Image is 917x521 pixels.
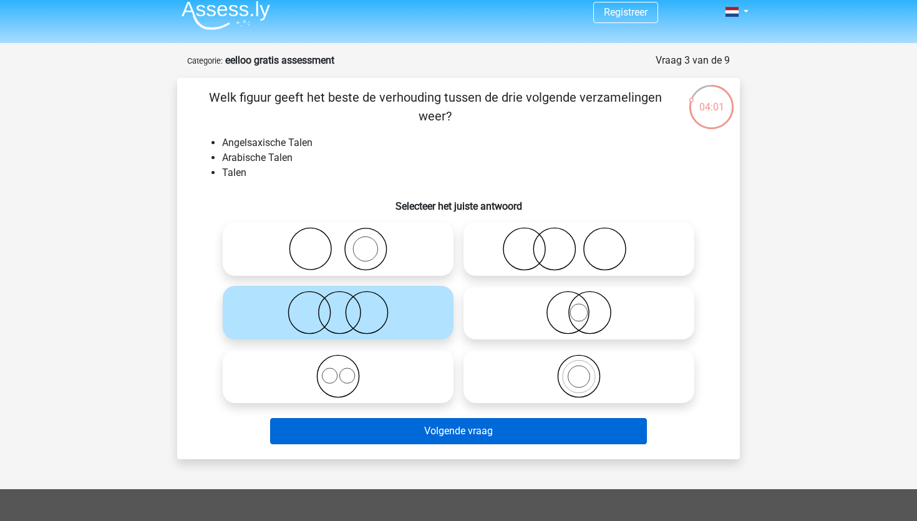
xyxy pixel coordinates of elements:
div: Vraag 3 van de 9 [656,53,730,68]
button: Volgende vraag [270,418,648,444]
strong: eelloo gratis assessment [225,54,334,66]
li: Angelsaxische Talen [222,135,720,150]
p: Welk figuur geeft het beste de verhouding tussen de drie volgende verzamelingen weer? [197,88,673,125]
img: Assessly [182,1,270,30]
a: Registreer [604,6,648,18]
li: Talen [222,165,720,180]
div: 04:01 [688,84,735,115]
h6: Selecteer het juiste antwoord [197,190,720,212]
li: Arabische Talen [222,150,720,165]
small: Categorie: [187,56,223,66]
